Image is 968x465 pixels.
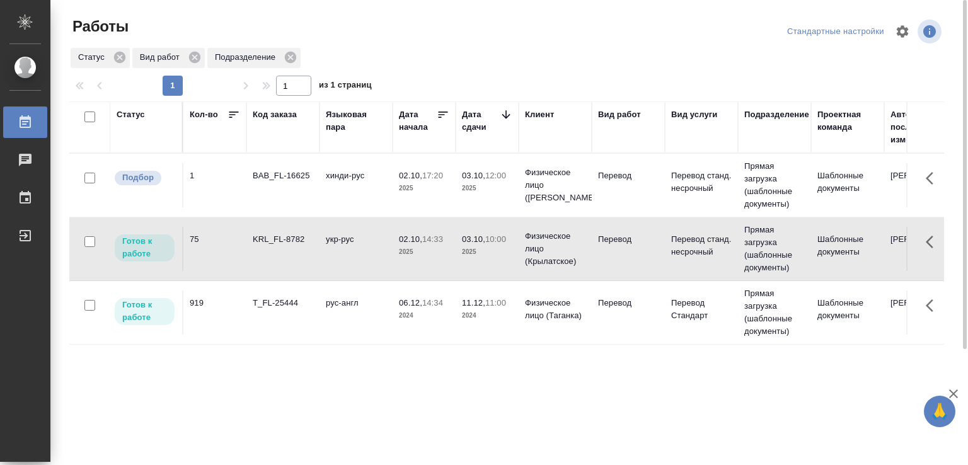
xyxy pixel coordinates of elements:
div: Вид работ [132,48,205,68]
p: 02.10, [399,234,422,244]
p: Перевод [598,233,659,246]
td: Прямая загрузка (шаблонные документы) [738,217,811,280]
div: Языковая пара [326,108,386,134]
button: Здесь прячутся важные кнопки [918,163,948,193]
p: 14:33 [422,234,443,244]
td: Шаблонные документы [811,227,884,271]
td: 1 [183,163,246,207]
p: 2025 [399,246,449,258]
button: Здесь прячутся важные кнопки [918,290,948,321]
span: 🙏 [929,398,950,425]
p: 10:00 [485,234,506,244]
p: 17:20 [422,171,443,180]
td: хинди-рус [320,163,393,207]
span: Работы [69,16,129,37]
div: Подразделение [744,108,809,121]
td: Прямая загрузка (шаблонные документы) [738,281,811,344]
div: split button [784,22,887,42]
p: Подразделение [215,51,280,64]
div: Подразделение [207,48,301,68]
td: Прямая загрузка (шаблонные документы) [738,154,811,217]
td: Шаблонные документы [811,290,884,335]
div: Вид работ [598,108,641,121]
p: 2025 [462,182,512,195]
div: Автор последнего изменения [890,108,951,146]
td: рус-англ [320,290,393,335]
p: Физическое лицо (Таганка) [525,297,585,322]
p: Перевод станд. несрочный [671,233,732,258]
span: Посмотреть информацию [918,20,944,43]
div: KRL_FL-8782 [253,233,313,246]
p: Физическое лицо (Крылатское) [525,230,585,268]
p: Готов к работе [122,299,167,324]
p: Перевод Стандарт [671,297,732,322]
div: BAB_FL-16625 [253,169,313,182]
p: Вид работ [140,51,184,64]
div: Статус [71,48,130,68]
p: 2024 [399,309,449,322]
td: [PERSON_NAME] [884,290,957,335]
div: Клиент [525,108,554,121]
div: Дата сдачи [462,108,500,134]
div: Исполнитель может приступить к работе [113,233,176,263]
p: Перевод станд. несрочный [671,169,732,195]
span: из 1 страниц [319,77,372,96]
td: [PERSON_NAME] [884,163,957,207]
p: 11.12, [462,298,485,307]
div: Проектная команда [817,108,878,134]
p: 14:34 [422,298,443,307]
p: 02.10, [399,171,422,180]
button: Здесь прячутся важные кнопки [918,227,948,257]
div: Можно подбирать исполнителей [113,169,176,187]
td: 919 [183,290,246,335]
div: T_FL-25444 [253,297,313,309]
span: Настроить таблицу [887,16,918,47]
p: 12:00 [485,171,506,180]
p: 03.10, [462,171,485,180]
button: 🙏 [924,396,955,427]
div: Код заказа [253,108,297,121]
td: 75 [183,227,246,271]
p: 11:00 [485,298,506,307]
p: Перевод [598,297,659,309]
p: Статус [78,51,109,64]
div: Кол-во [190,108,218,121]
p: 06.12, [399,298,422,307]
div: Дата начала [399,108,437,134]
p: 2025 [399,182,449,195]
td: укр-рус [320,227,393,271]
td: Шаблонные документы [811,163,884,207]
p: Перевод [598,169,659,182]
div: Статус [117,108,145,121]
p: Физическое лицо ([PERSON_NAME]) [525,166,585,204]
p: 2024 [462,309,512,322]
p: 03.10, [462,234,485,244]
p: 2025 [462,246,512,258]
div: Исполнитель может приступить к работе [113,297,176,326]
p: Подбор [122,171,154,184]
p: Готов к работе [122,235,167,260]
div: Вид услуги [671,108,718,121]
td: [PERSON_NAME] [884,227,957,271]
